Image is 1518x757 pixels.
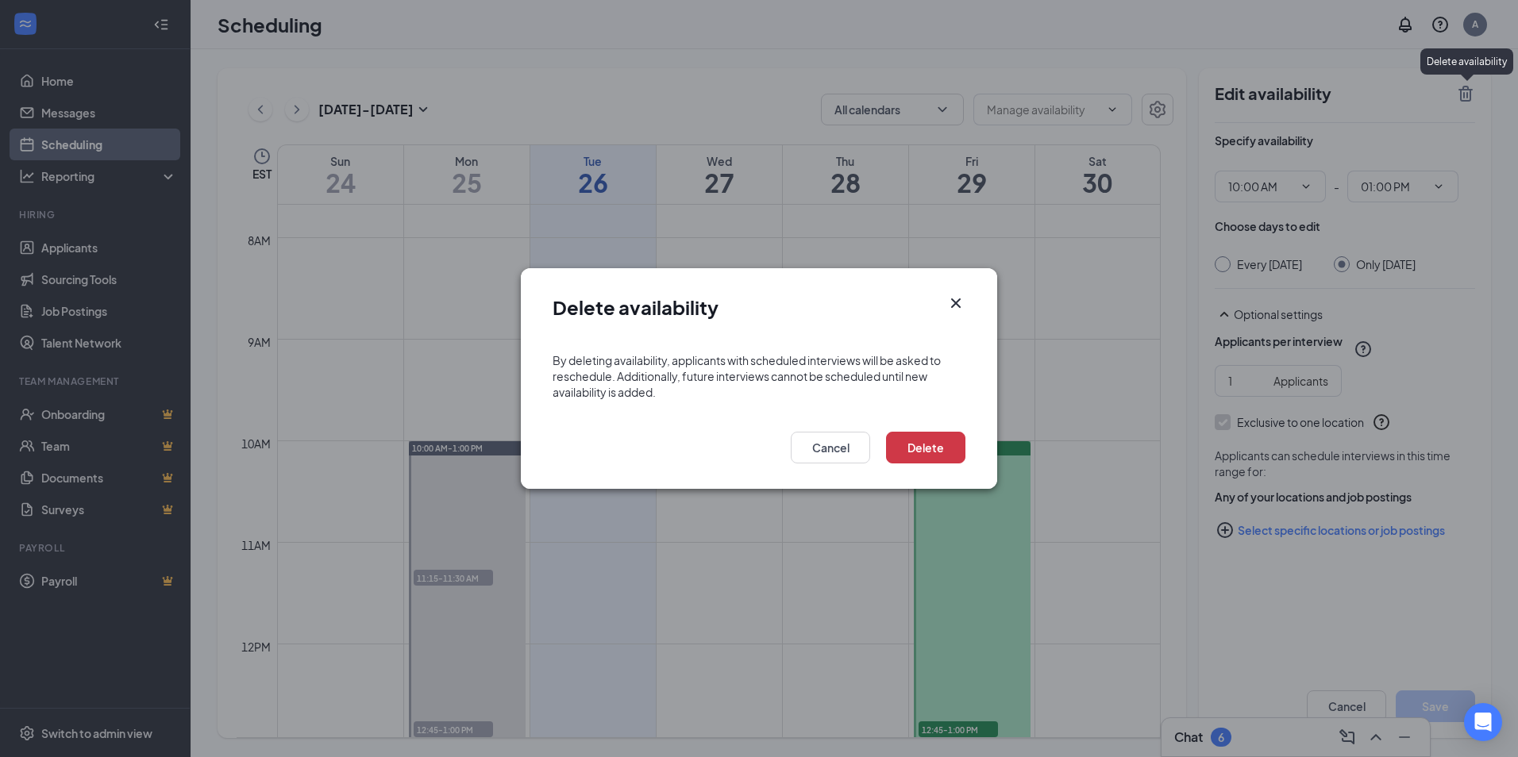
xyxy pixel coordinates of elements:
div: By deleting availability, applicants with scheduled interviews will be asked to reschedule. Addit... [553,352,965,400]
div: Delete availability [1420,48,1513,75]
svg: Cross [946,294,965,313]
button: Cancel [791,432,870,463]
h1: Delete availability [553,294,719,321]
button: Close [946,294,965,313]
button: Delete [886,432,965,463]
div: Open Intercom Messenger [1464,703,1502,741]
